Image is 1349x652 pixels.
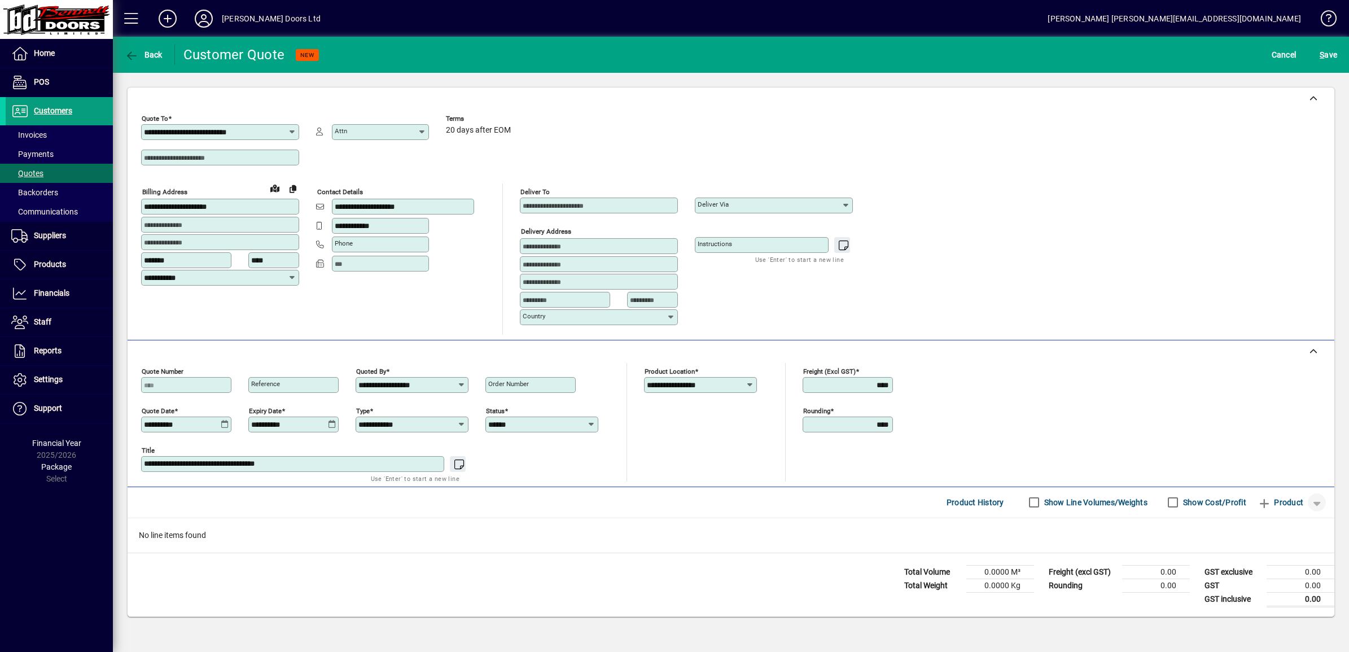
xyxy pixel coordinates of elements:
[1267,579,1334,592] td: 0.00
[266,179,284,197] a: View on map
[11,188,58,197] span: Backorders
[11,207,78,216] span: Communications
[947,493,1004,511] span: Product History
[6,279,113,308] a: Financials
[486,406,505,414] mat-label: Status
[6,164,113,183] a: Quotes
[1267,565,1334,579] td: 0.00
[34,375,63,384] span: Settings
[142,446,155,454] mat-label: Title
[150,8,186,29] button: Add
[446,115,514,122] span: Terms
[6,308,113,336] a: Staff
[6,251,113,279] a: Products
[1199,565,1267,579] td: GST exclusive
[284,180,302,198] button: Copy to Delivery address
[942,492,1009,513] button: Product History
[1252,492,1309,513] button: Product
[1320,46,1337,64] span: ave
[34,288,69,297] span: Financials
[1267,592,1334,606] td: 0.00
[966,579,1034,592] td: 0.0000 Kg
[899,565,966,579] td: Total Volume
[251,380,280,388] mat-label: Reference
[1272,46,1297,64] span: Cancel
[488,380,529,388] mat-label: Order number
[32,439,81,448] span: Financial Year
[899,579,966,592] td: Total Weight
[1181,497,1246,508] label: Show Cost/Profit
[300,51,314,59] span: NEW
[142,367,183,375] mat-label: Quote number
[335,239,353,247] mat-label: Phone
[6,183,113,202] a: Backorders
[6,68,113,97] a: POS
[1320,50,1324,59] span: S
[34,106,72,115] span: Customers
[34,317,51,326] span: Staff
[34,77,49,86] span: POS
[128,518,1334,553] div: No line items found
[34,49,55,58] span: Home
[520,188,550,196] mat-label: Deliver To
[34,346,62,355] span: Reports
[41,462,72,471] span: Package
[6,40,113,68] a: Home
[6,337,113,365] a: Reports
[1122,579,1190,592] td: 0.00
[1048,10,1301,28] div: [PERSON_NAME] [PERSON_NAME][EMAIL_ADDRESS][DOMAIN_NAME]
[755,253,844,266] mat-hint: Use 'Enter' to start a new line
[6,145,113,164] a: Payments
[34,260,66,269] span: Products
[698,200,729,208] mat-label: Deliver via
[11,130,47,139] span: Invoices
[966,565,1034,579] td: 0.0000 M³
[6,202,113,221] a: Communications
[1258,493,1303,511] span: Product
[356,406,370,414] mat-label: Type
[125,50,163,59] span: Back
[6,125,113,145] a: Invoices
[1312,2,1335,39] a: Knowledge Base
[645,367,695,375] mat-label: Product location
[11,169,43,178] span: Quotes
[34,404,62,413] span: Support
[1199,592,1267,606] td: GST inclusive
[803,406,830,414] mat-label: Rounding
[113,45,175,65] app-page-header-button: Back
[803,367,856,375] mat-label: Freight (excl GST)
[1317,45,1340,65] button: Save
[1269,45,1299,65] button: Cancel
[523,312,545,320] mat-label: Country
[335,127,347,135] mat-label: Attn
[11,150,54,159] span: Payments
[34,231,66,240] span: Suppliers
[186,8,222,29] button: Profile
[249,406,282,414] mat-label: Expiry date
[1043,565,1122,579] td: Freight (excl GST)
[183,46,285,64] div: Customer Quote
[356,367,386,375] mat-label: Quoted by
[142,406,174,414] mat-label: Quote date
[1042,497,1147,508] label: Show Line Volumes/Weights
[6,222,113,250] a: Suppliers
[1043,579,1122,592] td: Rounding
[1199,579,1267,592] td: GST
[698,240,732,248] mat-label: Instructions
[6,395,113,423] a: Support
[446,126,511,135] span: 20 days after EOM
[371,472,459,485] mat-hint: Use 'Enter' to start a new line
[222,10,321,28] div: [PERSON_NAME] Doors Ltd
[142,115,168,122] mat-label: Quote To
[1122,565,1190,579] td: 0.00
[6,366,113,394] a: Settings
[122,45,165,65] button: Back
